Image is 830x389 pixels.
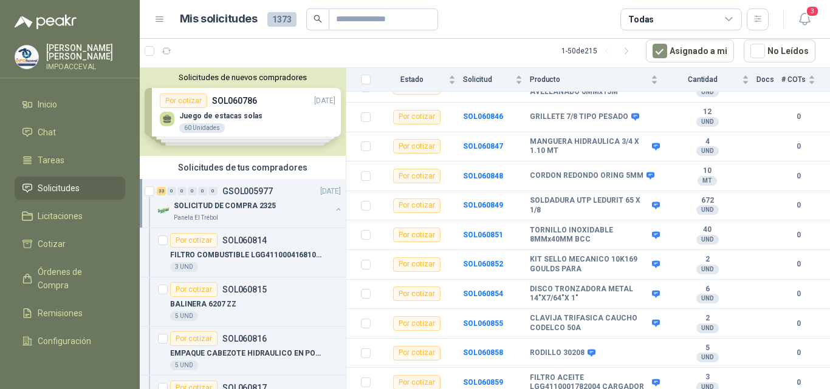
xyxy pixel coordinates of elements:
div: UND [696,117,719,127]
button: 3 [794,8,815,30]
div: Por cotizar [170,233,218,248]
p: Panela El Trébol [174,213,218,223]
b: 672 [665,196,749,206]
span: Órdenes de Compra [38,265,114,292]
p: BALINERA 6207 ZZ [170,299,236,310]
span: Solicitudes [38,181,80,195]
span: Estado [378,75,446,84]
p: IMPOACCEVAL [46,63,125,70]
div: UND [696,265,719,274]
span: Chat [38,126,56,139]
a: Licitaciones [15,205,125,228]
a: 33 0 0 0 0 0 GSOL005977[DATE] Company LogoSOLICITUD DE COMPRA 2325Panela El Trébol [157,184,343,223]
b: 12 [665,107,749,117]
b: CORDON REDONDO ORING 5MM [530,171,643,181]
img: Logo peakr [15,15,77,29]
th: # COTs [781,68,830,92]
div: Por cotizar [393,228,441,242]
b: 40 [665,225,749,235]
b: SOL060859 [463,378,503,387]
div: 5 UND [170,360,198,370]
a: Solicitudes [15,177,125,200]
b: SOL060855 [463,319,503,328]
b: 2 [665,255,749,265]
div: Por cotizar [393,257,441,272]
img: Company Logo [157,203,171,218]
span: Cotizar [38,237,66,251]
div: 0 [188,187,197,195]
a: SOL060846 [463,112,503,121]
a: SOL060851 [463,231,503,239]
div: 0 [167,187,176,195]
button: Solicitudes de nuevos compradores [145,73,341,82]
b: 0 [781,259,815,270]
p: SOL060815 [222,285,267,294]
div: Solicitudes de tus compradores [140,156,346,179]
b: SOL060848 [463,172,503,180]
th: Cantidad [665,68,756,92]
b: 0 [781,288,815,300]
b: 0 [781,141,815,152]
b: 0 [781,229,815,241]
span: Producto [530,75,648,84]
div: Por cotizar [393,139,441,154]
p: EMPAQUE CABEZOTE HIDRAULICO EN POLIURE [170,348,321,359]
a: SOL060854 [463,289,503,298]
span: Solicitud [463,75,513,84]
div: MT [698,176,717,186]
p: [DATE] [320,186,341,197]
p: SOL060816 [222,334,267,343]
div: 1 - 50 de 215 [561,41,636,61]
b: 6 [665,285,749,294]
div: Solicitudes de nuevos compradoresPor cotizarSOL060786[DATE] Juego de estacas solas60 UnidadesPor ... [140,68,346,156]
a: Cotizar [15,232,125,255]
span: 3 [806,5,819,17]
b: SOLDADURA UTP LEDURIT 65 X 1/8 [530,196,649,215]
p: FILTRO COMBUSTIBLE LGG4110004168101 CARG [170,249,321,261]
div: 3 UND [170,262,198,272]
a: Configuración [15,330,125,353]
a: Por cotizarSOL060816EMPAQUE CABEZOTE HIDRAULICO EN POLIURE5 UND [140,326,346,376]
p: SOLICITUD DE COMPRA 2325 [174,200,276,212]
div: UND [696,205,719,215]
span: Remisiones [38,306,83,320]
th: Producto [530,68,665,92]
a: Por cotizarSOL060814FILTRO COMBUSTIBLE LGG4110004168101 CARG3 UND [140,228,346,277]
p: SOL060814 [222,236,267,245]
div: 0 [177,187,187,195]
div: Por cotizar [393,198,441,213]
b: 0 [781,171,815,182]
b: MANGUERA HIDRAULICA 3/4 X 1.10 MT [530,137,649,156]
b: RODILLO 30208 [530,348,585,358]
a: Por cotizarSOL060815BALINERA 6207 ZZ5 UND [140,277,346,326]
b: CLAVIJA TRIFASICA CAUCHO CODELCO 50A [530,314,649,333]
span: search [314,15,322,23]
b: 2 [665,314,749,323]
b: 0 [781,377,815,388]
img: Company Logo [15,46,38,69]
a: Inicio [15,93,125,116]
b: 0 [781,111,815,123]
h1: Mis solicitudes [180,10,258,28]
a: SOL060858 [463,348,503,357]
div: 0 [208,187,218,195]
div: UND [696,146,719,156]
div: Por cotizar [170,282,218,297]
div: Por cotizar [393,316,441,331]
div: UND [696,87,719,97]
span: # COTs [781,75,806,84]
b: 10 [665,166,749,176]
b: GRILLETE 7/8 TIPO PESADO [530,112,628,122]
div: Por cotizar [393,110,441,124]
button: Asignado a mi [646,39,734,63]
div: 5 UND [170,311,198,321]
a: SOL060849 [463,201,503,209]
span: Tareas [38,154,64,167]
b: 3 [665,373,749,382]
div: 0 [198,187,207,195]
div: UND [696,323,719,333]
p: GSOL005977 [222,187,273,195]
